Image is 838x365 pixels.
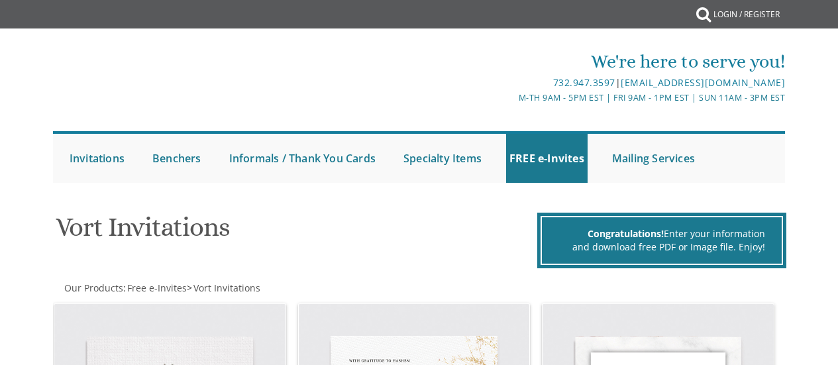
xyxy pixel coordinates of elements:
[63,282,123,294] a: Our Products
[126,282,187,294] a: Free e-Invites
[297,48,785,75] div: We're here to serve you!
[621,76,785,89] a: [EMAIL_ADDRESS][DOMAIN_NAME]
[149,134,205,183] a: Benchers
[297,91,785,105] div: M-Th 9am - 5pm EST | Fri 9am - 1pm EST | Sun 11am - 3pm EST
[226,134,379,183] a: Informals / Thank You Cards
[193,282,260,294] span: Vort Invitations
[187,282,260,294] span: >
[127,282,187,294] span: Free e-Invites
[66,134,128,183] a: Invitations
[297,75,785,91] div: |
[588,227,664,240] span: Congratulations!
[400,134,485,183] a: Specialty Items
[56,213,534,252] h1: Vort Invitations
[558,240,765,254] div: and download free PDF or Image file. Enjoy!
[192,282,260,294] a: Vort Invitations
[609,134,698,183] a: Mailing Services
[53,282,419,295] div: :
[558,227,765,240] div: Enter your information
[553,76,615,89] a: 732.947.3597
[506,134,588,183] a: FREE e-Invites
